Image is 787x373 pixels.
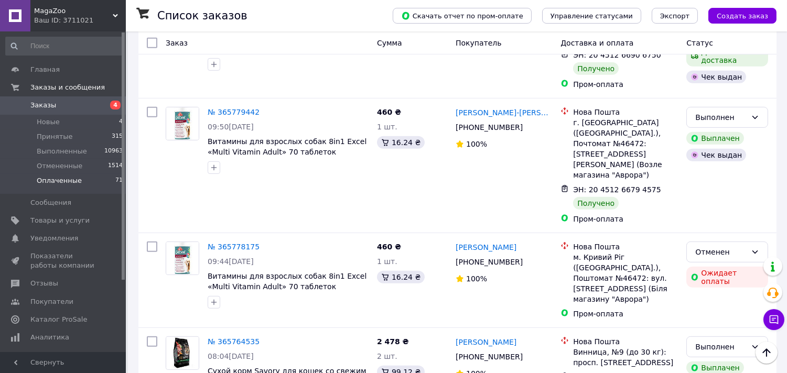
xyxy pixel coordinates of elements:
[695,341,747,353] div: Выполнен
[756,342,778,364] button: Наверх
[208,108,260,116] a: № 365779442
[573,79,678,90] div: Пром-оплата
[157,9,247,22] h1: Список заказов
[30,333,69,342] span: Аналитика
[466,275,487,283] span: 100%
[208,243,260,251] a: № 365778175
[660,12,689,20] span: Экспорт
[454,349,525,364] div: [PHONE_NUMBER]
[30,101,56,110] span: Заказы
[37,147,87,156] span: Выполненные
[30,234,78,243] span: Уведомления
[454,120,525,135] div: [PHONE_NUMBER]
[166,337,199,369] img: Фото товару
[573,185,661,194] span: ЭН: 20 4512 6679 4575
[377,123,397,131] span: 1 шт.
[112,132,123,141] span: 315
[686,132,743,145] div: Выплачен
[560,39,633,47] span: Доставка и оплата
[393,8,532,24] button: Скачать отчет по пром-оплате
[166,39,188,47] span: Заказ
[30,83,105,92] span: Заказы и сообщения
[401,11,523,20] span: Скачать отчет по пром-оплате
[466,140,487,148] span: 100%
[542,8,641,24] button: Управление статусами
[456,107,552,118] a: [PERSON_NAME]-[PERSON_NAME]
[208,257,254,266] span: 09:44[DATE]
[573,197,619,210] div: Получено
[717,12,768,20] span: Создать заказ
[377,136,425,149] div: 16.24 ₴
[708,8,777,24] button: Создать заказ
[37,176,82,185] span: Оплаченные
[208,337,260,346] a: № 365764535
[686,149,746,161] div: Чек выдан
[208,123,254,131] span: 09:50[DATE]
[377,243,401,251] span: 460 ₴
[573,107,678,117] div: Нова Пошта
[30,65,60,74] span: Главная
[573,336,678,347] div: Нова Пошта
[573,309,678,319] div: Пром-оплата
[377,337,409,346] span: 2 478 ₴
[30,216,90,225] span: Товары и услуги
[34,16,126,25] div: Ваш ID: 3711021
[208,137,366,167] a: Витамины для взрослых собак 8in1 Excel «Multi Vitamin Adult» 70 таблеток (мультивитамин)
[686,39,713,47] span: Статус
[37,161,82,171] span: Отмененные
[573,252,678,304] div: м. Кривий Ріг ([GEOGRAPHIC_DATA].), Поштомат №46472: вул. [STREET_ADDRESS] (Біля магазину "Аврора")
[573,62,619,75] div: Получено
[104,147,123,156] span: 10963
[30,279,58,288] span: Отзывы
[763,309,784,330] button: Чат с покупателем
[652,8,698,24] button: Экспорт
[208,352,254,360] span: 08:04[DATE]
[30,297,73,306] span: Покупатели
[34,6,113,16] span: MagaZoo
[377,257,397,266] span: 1 шт.
[454,255,525,269] div: [PHONE_NUMBER]
[108,161,123,171] span: 1514
[686,267,768,288] div: Ожидает оплаты
[119,117,123,127] span: 4
[573,214,678,224] div: Пром-оплата
[695,246,747,258] div: Отменен
[377,352,397,360] span: 2 шт.
[573,242,678,252] div: Нова Пошта
[698,11,777,19] a: Создать заказ
[115,176,123,185] span: 71
[110,101,121,109] span: 4
[573,51,661,59] span: ЭН: 20 4512 6690 6750
[686,46,768,67] div: Дешевая доставка
[30,251,97,270] span: Показатели работы компании
[5,37,124,56] input: Поиск
[456,337,516,347] a: [PERSON_NAME]
[377,39,402,47] span: Сумма
[686,71,746,83] div: Чек выдан
[377,108,401,116] span: 460 ₴
[166,242,199,275] img: Фото товару
[166,107,199,140] img: Фото товару
[377,271,425,283] div: 16.24 ₴
[30,350,97,369] span: Управление сайтом
[37,132,73,141] span: Принятые
[208,272,366,301] a: Витамины для взрослых собак 8in1 Excel «Multi Vitamin Adult» 70 таблеток (мультивитамин)
[37,117,60,127] span: Новые
[695,112,747,123] div: Выполнен
[30,315,87,324] span: Каталог ProSale
[551,12,633,20] span: Управление статусами
[456,39,502,47] span: Покупатель
[573,347,678,368] div: Винница, №9 (до 30 кг): просп. [STREET_ADDRESS]
[456,242,516,253] a: [PERSON_NAME]
[30,198,71,207] span: Сообщения
[573,117,678,180] div: г. [GEOGRAPHIC_DATA] ([GEOGRAPHIC_DATA].), Почтомат №46472: [STREET_ADDRESS][PERSON_NAME] (Возле ...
